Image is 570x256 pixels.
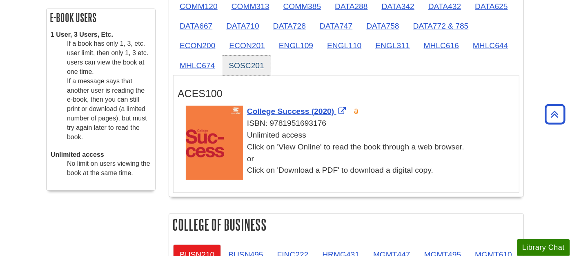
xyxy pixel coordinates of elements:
[360,16,405,36] a: DATA758
[321,36,368,56] a: ENGL110
[51,150,151,160] dt: Unlimited access
[369,36,416,56] a: ENGL311
[186,118,515,129] div: ISBN: 9781951693176
[542,109,568,120] a: Back to Top
[186,106,243,180] img: Cover Art
[169,214,523,236] h2: College of Business
[353,108,359,115] img: Open Access
[247,107,334,116] span: College Success (2020)
[222,56,270,76] a: SOSC201
[51,30,151,40] dt: 1 User, 3 Users, Etc.
[247,107,348,116] a: Link opens in new window
[220,16,265,36] a: DATA710
[466,36,514,56] a: MHLC644
[47,9,155,26] h2: E-book Users
[186,129,515,176] div: Unlimited access Click on 'View Online' to read the book through a web browser. or Click on 'Down...
[407,16,475,36] a: DATA772 & 785
[417,36,465,56] a: MHLC616
[223,36,271,56] a: ECON201
[173,36,222,56] a: ECON200
[313,16,359,36] a: DATA747
[267,16,312,36] a: DATA728
[67,39,151,142] dd: If a book has only 1, 3, etc. user limit, then only 1, 3 etc. users can view the book at one time...
[173,16,219,36] a: DATA667
[517,239,570,256] button: Library Chat
[67,159,151,178] dd: No limit on users viewing the book at the same time.
[272,36,320,56] a: ENGL109
[173,56,221,76] a: MHLC674
[178,88,515,100] h3: ACES100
